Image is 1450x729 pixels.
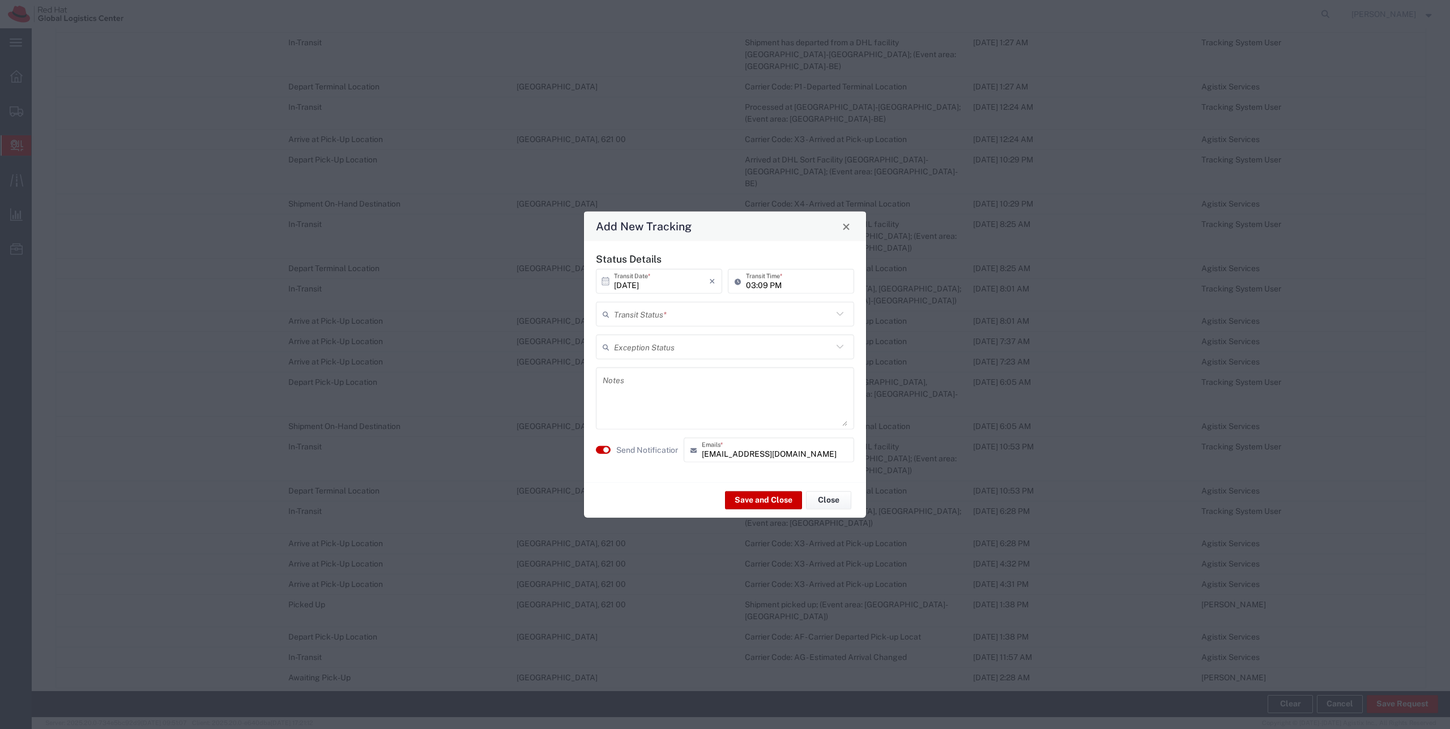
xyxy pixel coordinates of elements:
button: Close [838,218,854,234]
h5: Status Details [596,253,854,265]
h4: Add New Tracking [596,218,692,234]
label: Send Notification [616,444,680,456]
button: Save and Close [725,491,802,509]
agx-label: Send Notification [616,444,678,456]
i: × [709,272,715,290]
button: Close [806,491,851,509]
